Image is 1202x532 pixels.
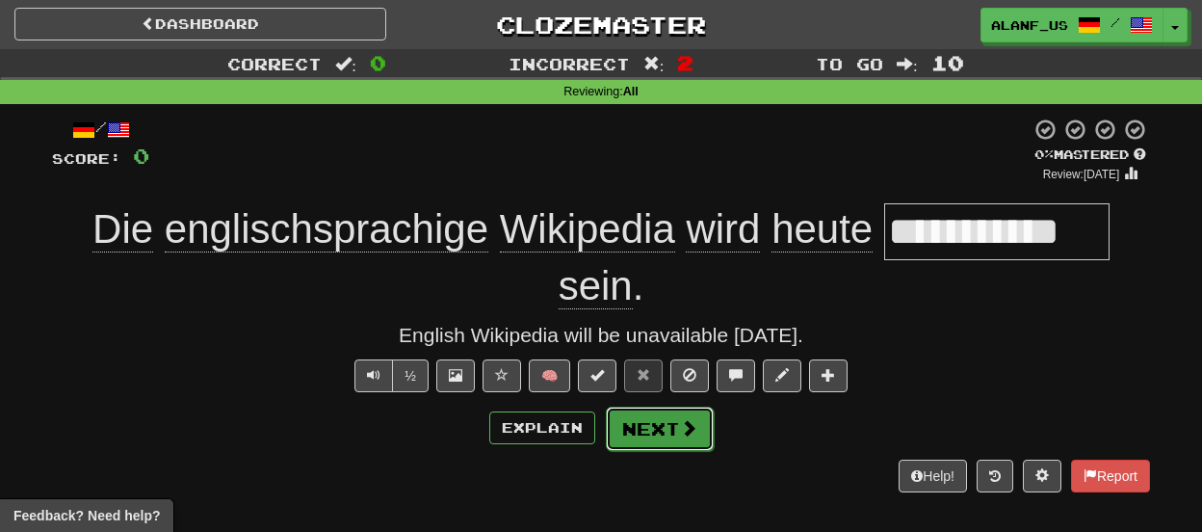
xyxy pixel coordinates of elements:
button: Report [1071,460,1150,492]
button: Help! [899,460,967,492]
button: Explain [489,412,595,444]
button: 🧠 [529,359,570,392]
span: heute [771,206,873,253]
button: Reset to 0% Mastered (alt+r) [624,359,663,392]
span: englischsprachige [165,206,488,253]
span: Correct [227,54,322,73]
button: Show image (alt+x) [436,359,475,392]
strong: All [623,85,639,98]
small: Review: [DATE] [1043,168,1120,181]
span: Wikipedia [500,206,675,253]
button: Edit sentence (alt+d) [763,359,801,392]
span: To go [816,54,883,73]
span: 10 [931,51,964,74]
button: ½ [392,359,429,392]
div: / [52,118,149,142]
button: Ignore sentence (alt+i) [670,359,709,392]
span: 0 % [1034,146,1054,162]
button: Round history (alt+y) [977,460,1013,492]
button: Discuss sentence (alt+u) [717,359,755,392]
span: : [335,56,356,72]
a: Dashboard [14,8,386,40]
div: English Wikipedia will be unavailable [DATE]. [52,321,1150,350]
span: . [559,263,644,309]
span: alanf_us [991,16,1068,34]
span: : [897,56,918,72]
span: 0 [133,144,149,168]
span: Die [92,206,153,253]
button: Next [606,407,714,451]
button: Favorite sentence (alt+f) [483,359,521,392]
div: Mastered [1031,146,1150,164]
span: Incorrect [509,54,630,73]
div: Text-to-speech controls [351,359,429,392]
button: Add to collection (alt+a) [809,359,848,392]
button: Play sentence audio (ctl+space) [354,359,393,392]
span: sein [559,263,633,309]
a: Clozemaster [415,8,787,41]
span: : [643,56,665,72]
button: Set this sentence to 100% Mastered (alt+m) [578,359,616,392]
span: / [1111,15,1120,29]
span: 2 [677,51,693,74]
a: alanf_us / [980,8,1163,42]
span: Score: [52,150,121,167]
span: 0 [370,51,386,74]
span: wird [686,206,760,253]
span: Open feedback widget [13,506,160,525]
